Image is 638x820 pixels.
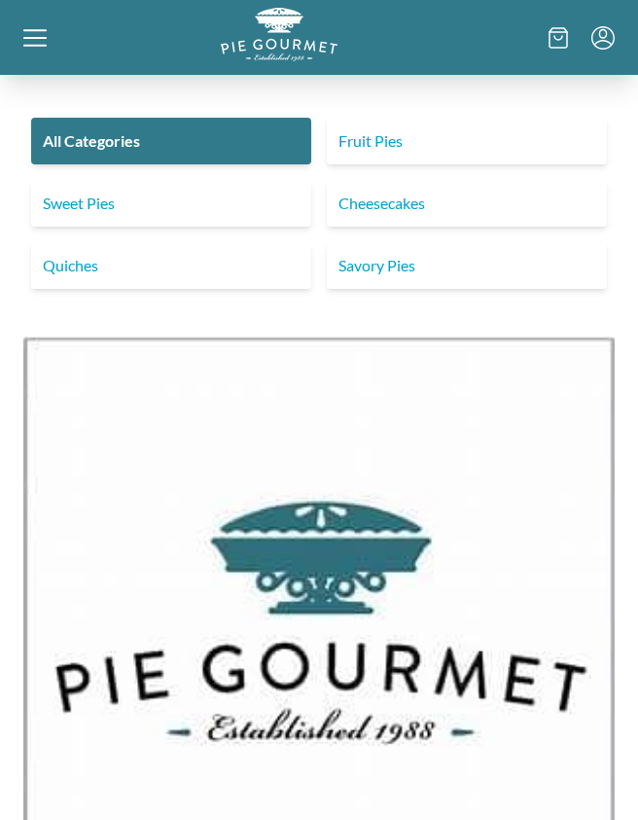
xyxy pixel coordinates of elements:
a: Logo [221,46,337,64]
img: logo [221,8,337,61]
button: Menu [591,26,615,50]
a: Savory Pies [327,242,607,289]
a: Cheesecakes [327,180,607,227]
a: Sweet Pies [31,180,311,227]
a: All Categories [31,118,311,164]
a: Quiches [31,242,311,289]
a: Fruit Pies [327,118,607,164]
